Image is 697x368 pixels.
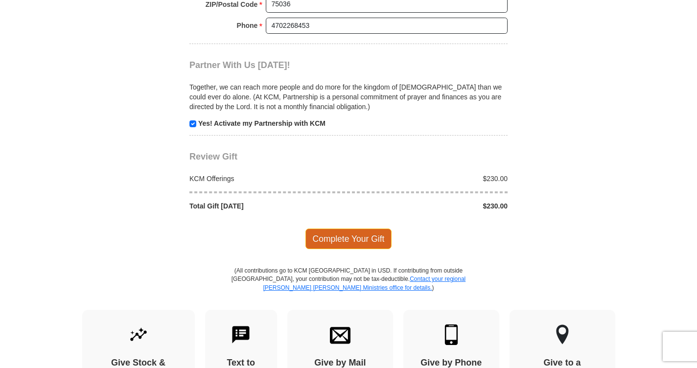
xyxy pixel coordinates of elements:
div: $230.00 [348,174,513,184]
div: $230.00 [348,201,513,211]
strong: Phone [237,19,258,32]
span: Complete Your Gift [305,229,392,249]
strong: Yes! Activate my Partnership with KCM [198,119,325,127]
img: give-by-stock.svg [128,324,149,345]
div: KCM Offerings [185,174,349,184]
span: Partner With Us [DATE]! [189,60,290,70]
p: (All contributions go to KCM [GEOGRAPHIC_DATA] in USD. If contributing from outside [GEOGRAPHIC_D... [231,267,466,309]
span: Review Gift [189,152,237,161]
img: envelope.svg [330,324,350,345]
img: text-to-give.svg [231,324,251,345]
img: mobile.svg [441,324,462,345]
div: Total Gift [DATE] [185,201,349,211]
p: Together, we can reach more people and do more for the kingdom of [DEMOGRAPHIC_DATA] than we coul... [189,82,508,112]
a: Contact your regional [PERSON_NAME] [PERSON_NAME] Ministries office for details. [263,276,465,291]
img: other-region [556,324,569,345]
